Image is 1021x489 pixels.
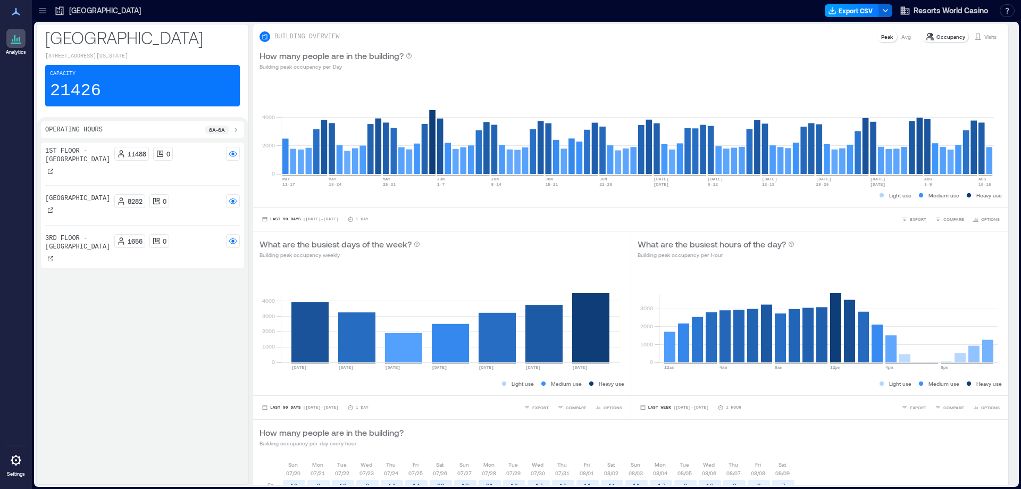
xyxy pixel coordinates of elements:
text: 8pm [941,365,949,370]
text: 17 [658,482,665,489]
text: 9 [757,482,761,489]
text: AUG [978,177,986,181]
p: 8282 [128,197,143,205]
p: 07/22 [335,469,349,477]
text: JUN [437,177,445,181]
tspan: 1000 [640,341,652,347]
text: 13 [462,482,469,489]
p: Fri [413,460,419,469]
p: Capacity [50,70,76,78]
p: 0 [163,197,166,205]
p: 08/05 [677,469,692,477]
p: 07/20 [286,469,300,477]
text: 17 [535,482,543,489]
text: [DATE] [338,365,354,370]
button: Export CSV [825,4,879,17]
p: 0 [163,237,166,245]
button: Last 90 Days |[DATE]-[DATE] [260,402,341,413]
text: 15-21 [545,182,558,187]
p: How many people are in the building? [260,426,404,439]
p: What are the busiest days of the week? [260,238,412,251]
p: Medium use [928,191,959,200]
p: [STREET_ADDRESS][US_STATE] [45,52,240,61]
text: 18-24 [329,182,341,187]
span: OPTIONS [981,216,1000,222]
p: 6a - 6a [209,126,225,134]
text: [DATE] [870,182,885,187]
text: 11-17 [282,182,295,187]
p: Building peak occupancy per Day [260,62,412,71]
p: 07/28 [482,469,496,477]
p: Sun [631,460,640,469]
p: Thu [729,460,738,469]
p: 0 [166,150,170,158]
p: Heavy use [976,379,1002,388]
p: 07/23 [359,469,374,477]
button: OPTIONS [970,402,1002,413]
span: OPTIONS [981,404,1000,411]
p: Building peak occupancy weekly [260,251,420,259]
tspan: 0 [649,359,652,365]
text: 4pm [885,365,893,370]
p: Fri [755,460,761,469]
text: 12pm [830,365,840,370]
p: Heavy use [976,191,1002,200]
text: JUN [491,177,499,181]
text: JUN [599,177,607,181]
text: 1-7 [437,182,445,187]
span: EXPORT [910,216,926,222]
p: Tue [680,460,689,469]
text: [DATE] [291,365,307,370]
text: 12am [664,365,674,370]
text: MAY [383,177,391,181]
tspan: 2000 [262,328,275,334]
text: 11 [584,482,591,489]
span: EXPORT [532,404,549,411]
text: 10-16 [978,182,991,187]
p: 1st Floor - [GEOGRAPHIC_DATA] [45,147,110,164]
p: Visits [984,32,997,41]
p: 3rd Floor - [GEOGRAPHIC_DATA] [45,234,110,251]
text: [DATE] [572,365,588,370]
p: [GEOGRAPHIC_DATA] [69,5,141,16]
text: AUG [924,177,932,181]
p: 11488 [128,150,146,158]
tspan: 0 [272,170,275,177]
p: 1 Day [356,404,369,411]
p: How many people are in the building? [260,49,404,62]
p: 07/27 [457,469,472,477]
text: 10 [510,482,518,489]
p: 08/01 [580,469,594,477]
text: 8-14 [491,182,501,187]
text: 4am [719,365,727,370]
text: MAY [282,177,290,181]
tspan: 2000 [262,142,275,148]
p: What are the busiest hours of the day? [638,238,786,251]
text: [DATE] [762,177,777,181]
text: 11 [633,482,640,489]
text: 14 [413,482,420,489]
p: Medium use [551,379,582,388]
p: 08/08 [751,469,765,477]
p: Building occupancy per day every hour [260,439,404,447]
text: 6-12 [708,182,718,187]
text: [DATE] [525,365,541,370]
text: [DATE] [385,365,400,370]
text: [DATE] [708,177,723,181]
p: [GEOGRAPHIC_DATA] [45,27,240,48]
p: Fri [584,460,590,469]
span: EXPORT [910,404,926,411]
p: 08/09 [775,469,790,477]
tspan: 3000 [262,313,275,319]
text: 3-9 [924,182,932,187]
p: Analytics [6,49,26,55]
p: Heavy use [599,379,624,388]
text: 8 [733,482,737,489]
text: 9 [317,482,321,489]
text: 16 [706,482,714,489]
text: 16 [559,482,567,489]
p: Peak [881,32,893,41]
p: 1 Day [356,216,369,222]
text: 9 [366,482,370,489]
button: COMPARE [555,402,589,413]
